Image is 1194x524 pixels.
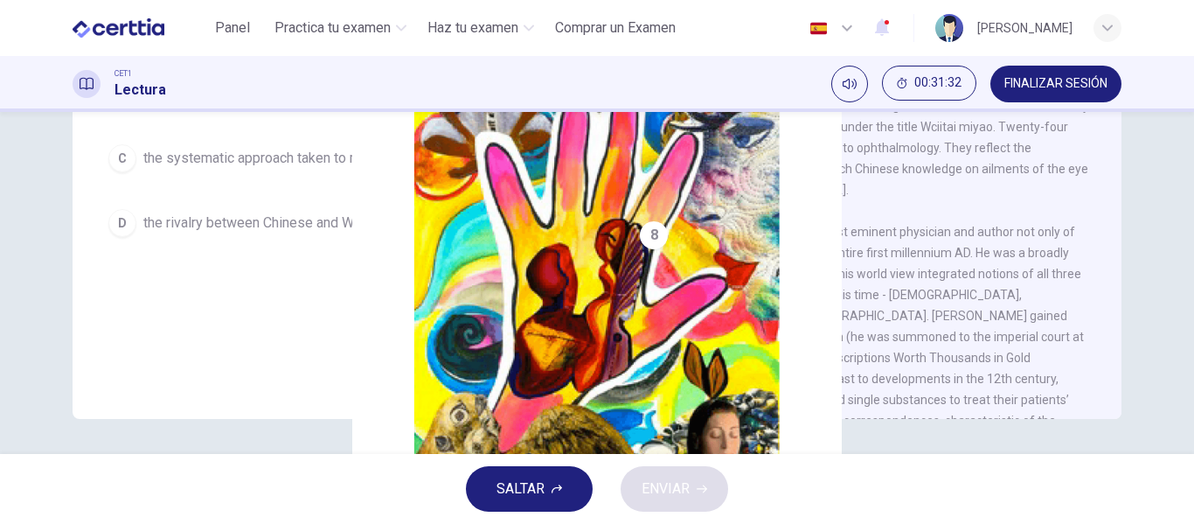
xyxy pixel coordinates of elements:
[808,22,830,35] img: es
[990,66,1121,102] button: FINALIZAR SESIÓN
[555,17,676,38] span: Comprar un Examen
[914,76,961,90] span: 00:31:32
[466,466,593,512] button: SALTAR
[496,477,545,501] span: SALTAR
[935,14,963,42] img: Profile picture
[882,66,976,102] div: Ocultar
[215,17,250,38] span: Panel
[115,80,166,101] h1: Lectura
[420,12,541,44] button: Haz tu examen
[115,67,132,80] span: CET1
[1004,77,1107,91] span: FINALIZAR SESIÓN
[274,17,391,38] span: Practica tu examen
[977,17,1073,38] div: [PERSON_NAME]
[831,66,868,102] div: Silenciar
[427,17,518,38] span: Haz tu examen
[882,66,976,101] button: 00:31:32
[267,12,413,44] button: Practica tu examen
[548,12,683,44] button: Comprar un Examen
[640,221,668,249] div: 8
[73,10,205,45] a: CERTTIA logo
[73,10,164,45] img: CERTTIA logo
[205,12,260,44] button: Panel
